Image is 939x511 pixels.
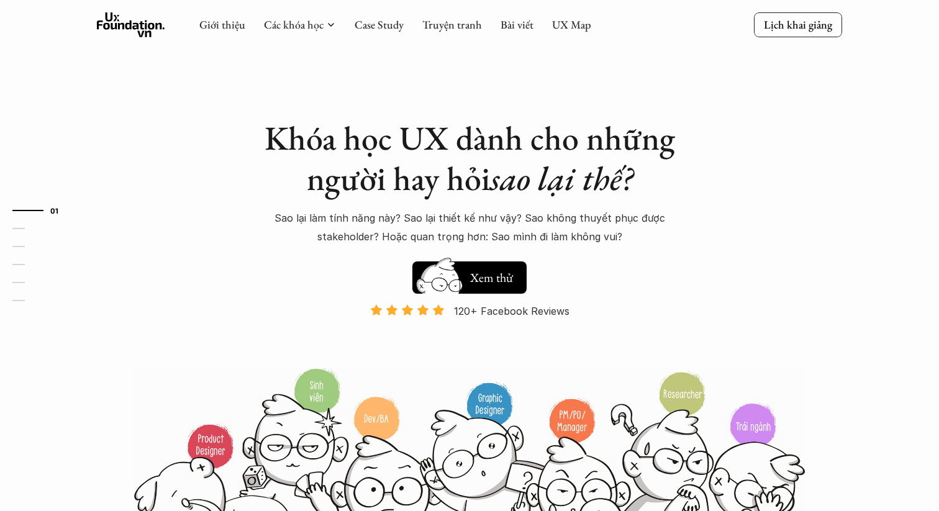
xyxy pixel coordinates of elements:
a: Giới thiệu [199,17,245,32]
a: Các khóa học [264,17,324,32]
p: Sao lại làm tính năng này? Sao lại thiết kế như vậy? Sao không thuyết phục được stakeholder? Hoặc... [252,209,687,246]
a: Truyện tranh [422,17,482,32]
a: Xem thử [412,255,527,294]
a: 120+ Facebook Reviews [359,304,580,366]
a: UX Map [552,17,591,32]
h1: Khóa học UX dành cho những người hay hỏi [252,118,687,199]
p: 120+ Facebook Reviews [454,302,569,320]
p: Lịch khai giảng [764,17,832,32]
strong: 01 [50,206,59,215]
a: Lịch khai giảng [754,12,842,37]
a: Bài viết [501,17,533,32]
a: Case Study [355,17,404,32]
a: 01 [12,203,71,218]
em: sao lại thế? [490,156,633,200]
h5: Xem thử [468,269,514,286]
